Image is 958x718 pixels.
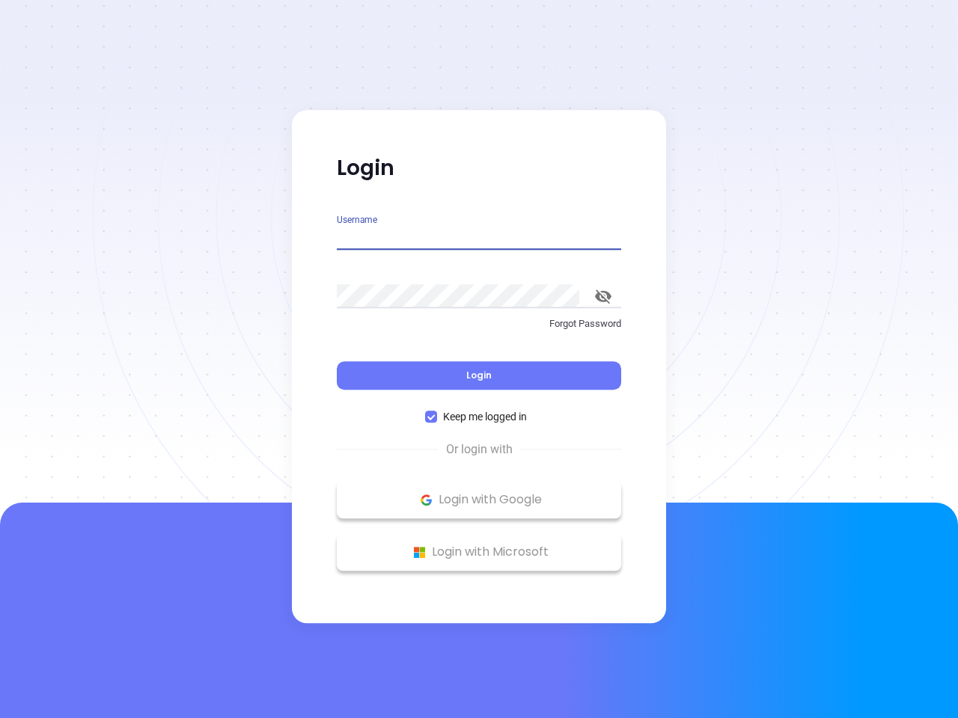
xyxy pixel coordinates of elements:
[585,278,621,314] button: toggle password visibility
[337,481,621,518] button: Google Logo Login with Google
[337,215,377,224] label: Username
[337,316,621,331] p: Forgot Password
[439,441,520,458] span: Or login with
[344,488,614,511] p: Login with Google
[344,541,614,563] p: Login with Microsoft
[417,491,436,509] img: Google Logo
[337,155,621,182] p: Login
[337,361,621,390] button: Login
[466,369,492,381] span: Login
[437,408,533,425] span: Keep me logged in
[337,533,621,571] button: Microsoft Logo Login with Microsoft
[410,543,429,562] img: Microsoft Logo
[337,316,621,343] a: Forgot Password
